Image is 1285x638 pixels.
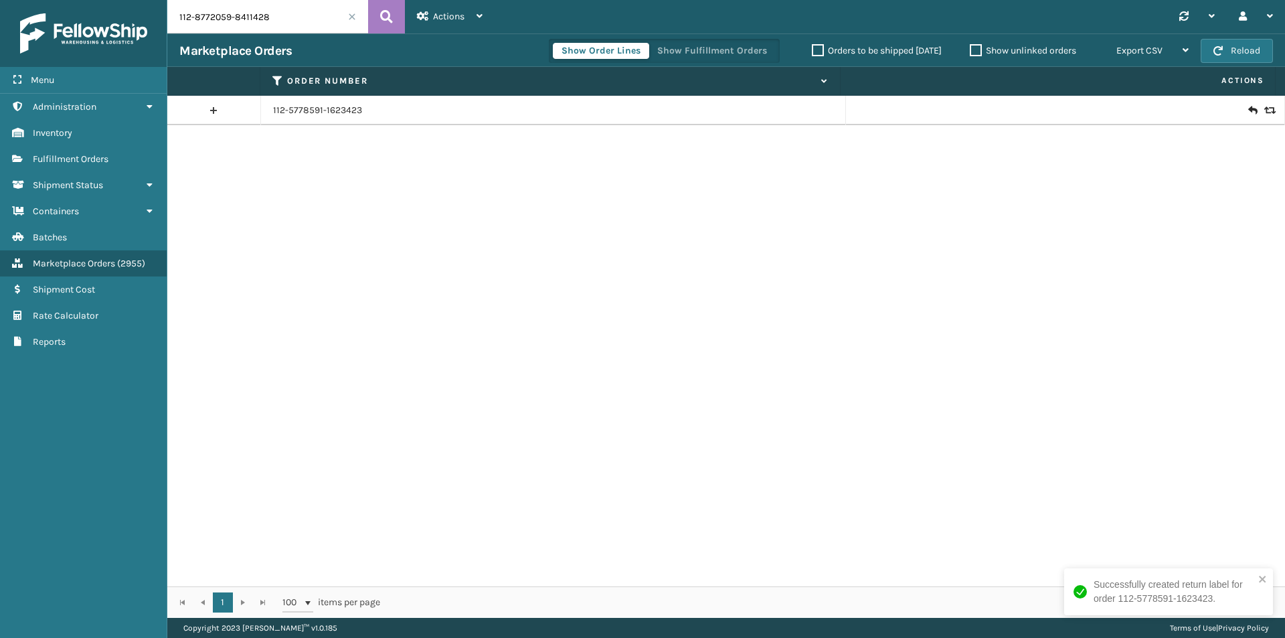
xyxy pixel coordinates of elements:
[433,11,464,22] span: Actions
[33,101,96,112] span: Administration
[1201,39,1273,63] button: Reload
[282,592,380,613] span: items per page
[1258,574,1268,586] button: close
[1116,45,1163,56] span: Export CSV
[33,310,98,321] span: Rate Calculator
[33,127,72,139] span: Inventory
[33,284,95,295] span: Shipment Cost
[287,75,815,87] label: Order Number
[213,592,233,613] a: 1
[970,45,1076,56] label: Show unlinked orders
[31,74,54,86] span: Menu
[399,596,1270,609] div: 1 - 1 of 1 items
[33,258,115,269] span: Marketplace Orders
[33,206,79,217] span: Containers
[33,153,108,165] span: Fulfillment Orders
[1264,106,1272,115] i: Replace
[845,70,1272,92] span: Actions
[649,43,776,59] button: Show Fulfillment Orders
[812,45,942,56] label: Orders to be shipped [DATE]
[33,336,66,347] span: Reports
[20,13,147,54] img: logo
[179,43,292,59] h3: Marketplace Orders
[183,618,337,638] p: Copyright 2023 [PERSON_NAME]™ v 1.0.185
[553,43,649,59] button: Show Order Lines
[33,232,67,243] span: Batches
[33,179,103,191] span: Shipment Status
[273,104,362,117] a: 112-5778591-1623423
[1248,104,1256,117] i: Create Return Label
[117,258,145,269] span: ( 2955 )
[282,596,303,609] span: 100
[1094,578,1254,606] div: Successfully created return label for order 112-5778591-1623423.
